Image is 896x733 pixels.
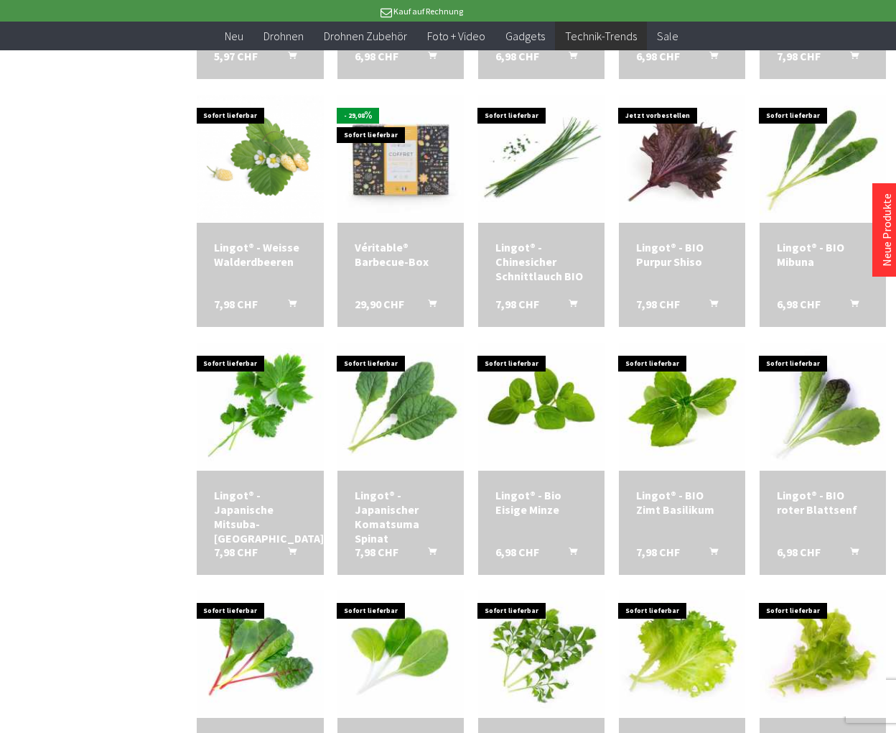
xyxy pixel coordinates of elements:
[271,49,305,68] button: In den Warenkorb
[777,49,821,63] span: 7,98 CHF
[337,95,464,221] img: Véritable® Barbecue-Box
[495,49,539,63] span: 6,98 CHF
[411,297,445,315] button: In den Warenkorb
[833,297,867,315] button: In den Warenkorb
[355,240,447,269] div: Véritable® Barbecue-Box
[555,22,647,51] a: Technik-Trends
[636,545,680,559] span: 7,98 CHF
[478,590,605,716] img: Lingot® - BIO Gartenkresse
[355,240,447,269] a: Véritable® Barbecue-Box 29,90 CHF In den Warenkorb
[619,590,745,716] img: Lingot® - BIO Bataviasalat
[636,49,680,63] span: 6,98 CHF
[355,545,398,559] span: 7,98 CHF
[271,545,305,563] button: In den Warenkorb
[263,29,304,43] span: Drohnen
[565,29,637,43] span: Technik-Trends
[355,49,398,63] span: 6,98 CHF
[314,22,417,51] a: Drohnen Zubehör
[495,297,539,311] span: 7,98 CHF
[777,545,821,559] span: 6,98 CHF
[505,29,545,43] span: Gadgets
[214,488,306,545] div: Lingot® - Japanische Mitsuba-[GEOGRAPHIC_DATA]
[551,297,586,315] button: In den Warenkorb
[495,22,555,51] a: Gadgets
[777,488,869,517] a: Lingot® - BIO roter Blattsenf 6,98 CHF In den Warenkorb
[833,49,867,68] button: In den Warenkorb
[214,488,306,545] a: Lingot® - Japanische Mitsuba-[GEOGRAPHIC_DATA] 7,98 CHF In den Warenkorb
[478,95,605,221] img: Lingot® - Chinesicher Schnittlauch BIO
[427,29,485,43] span: Foto + Video
[777,240,869,269] div: Lingot® - BIO Mibuna
[551,49,586,68] button: In den Warenkorb
[777,297,821,311] span: 6,98 CHF
[692,297,727,315] button: In den Warenkorb
[636,240,728,269] div: Lingot® - BIO Purpur Shiso
[355,488,447,545] div: Lingot® - Japanischer Komatsuma Spinat
[692,545,727,563] button: In den Warenkorb
[636,488,728,517] a: Lingot® - BIO Zimt Basilikum 7,98 CHF In den Warenkorb
[551,545,586,563] button: In den Warenkorb
[636,297,680,311] span: 7,98 CHF
[777,240,869,269] a: Lingot® - BIO Mibuna 6,98 CHF In den Warenkorb
[495,488,587,517] a: Lingot® - Bio Eisige Minze 6,98 CHF In den Warenkorb
[619,343,745,469] img: Lingot® - BIO Zimt Basilikum
[636,488,728,517] div: Lingot® - BIO Zimt Basilikum
[417,22,495,51] a: Foto + Video
[760,343,886,469] img: Lingot® - BIO roter Blattsenf
[214,545,258,559] span: 7,98 CHF
[495,240,587,283] a: Lingot® - Chinesicher Schnittlauch BIO 7,98 CHF In den Warenkorb
[214,240,306,269] div: Lingot® - Weisse Walderdbeeren
[636,240,728,269] a: Lingot® - BIO Purpur Shiso 7,98 CHF In den Warenkorb
[495,240,587,283] div: Lingot® - Chinesicher Schnittlauch BIO
[215,22,253,51] a: Neu
[214,240,306,269] a: Lingot® - Weisse Walderdbeeren 7,98 CHF In den Warenkorb
[657,29,678,43] span: Sale
[495,488,587,517] div: Lingot® - Bio Eisige Minze
[411,545,445,563] button: In den Warenkorb
[619,95,745,221] img: Lingot® - BIO Purpur Shiso
[197,343,323,469] img: Lingot® - Japanische Mitsuba-Petersilie
[337,343,464,469] img: Lingot® - Japanischer Komatsuma Spinat
[355,488,447,545] a: Lingot® - Japanischer Komatsuma Spinat 7,98 CHF In den Warenkorb
[760,590,886,716] img: Lingot® - BIO Eichblattsalat
[777,488,869,517] div: Lingot® - BIO roter Blattsenf
[214,297,258,311] span: 7,98 CHF
[411,49,445,68] button: In den Warenkorb
[692,49,727,68] button: In den Warenkorb
[337,590,464,716] img: Lingot® - BIO BOK CHOY
[833,545,867,563] button: In den Warenkorb
[253,22,314,51] a: Drohnen
[225,29,243,43] span: Neu
[647,22,689,51] a: Sale
[355,297,404,311] span: 29,90 CHF
[478,343,605,469] img: Lingot® - Bio Eisige Minze
[197,590,323,716] img: Lingot® - BIO Mangold
[324,29,407,43] span: Drohnen Zubehör
[879,193,894,267] a: Neue Produkte
[495,545,539,559] span: 6,98 CHF
[760,95,886,221] img: Lingot® - BIO Mibuna
[197,95,323,221] img: Lingot® - Weisse Walderdbeeren
[214,49,258,63] span: 5,97 CHF
[271,297,305,315] button: In den Warenkorb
